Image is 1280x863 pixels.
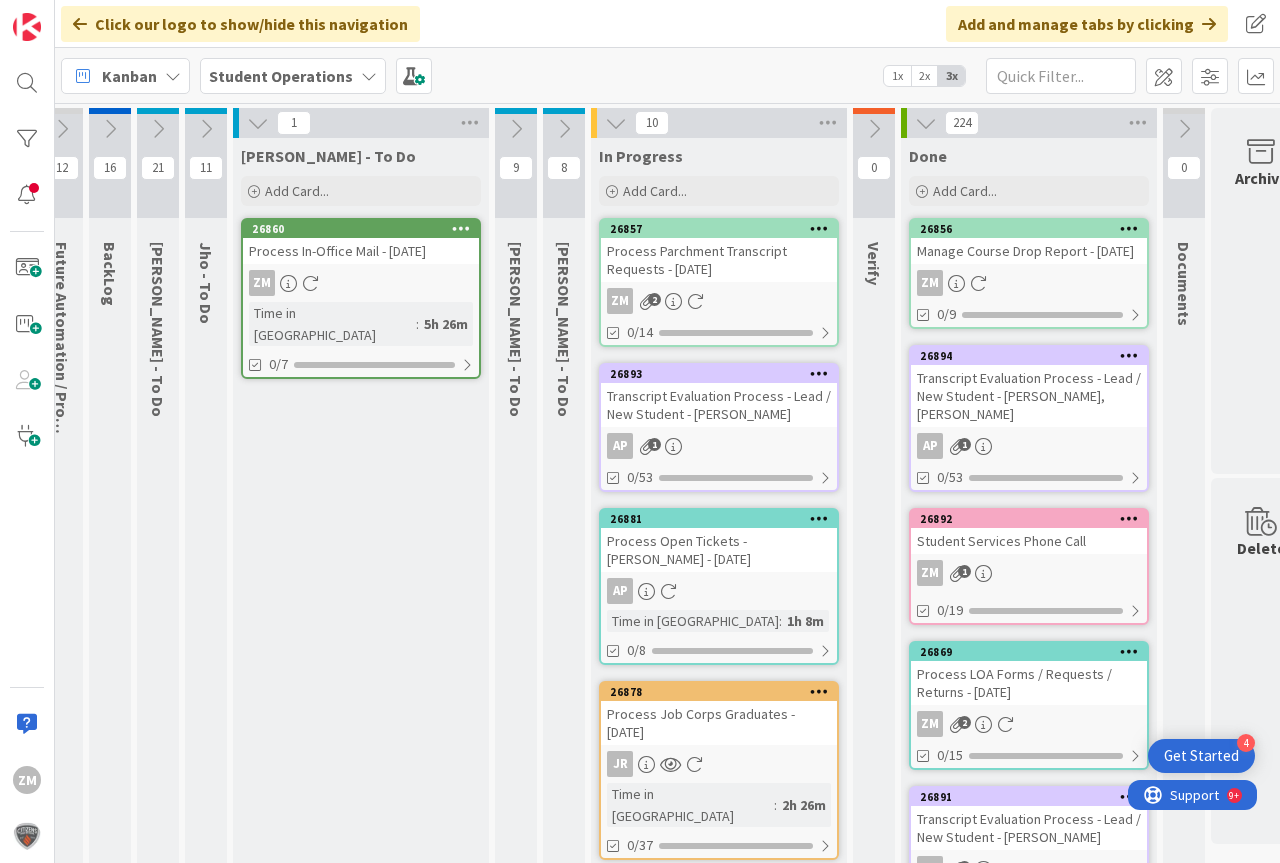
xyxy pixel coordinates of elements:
span: Eric - To Do [506,242,526,417]
a: 26894Transcript Evaluation Process - Lead / New Student - [PERSON_NAME], [PERSON_NAME]AP0/53 [909,345,1149,492]
div: 26857 [601,220,837,238]
a: 26893Transcript Evaluation Process - Lead / New Student - [PERSON_NAME]AP0/53 [599,363,839,492]
span: 0/8 [627,640,646,661]
div: Time in [GEOGRAPHIC_DATA] [249,302,416,346]
span: : [779,610,782,632]
span: Jho - To Do [196,242,216,324]
div: 26881 [610,512,837,526]
div: ZM [13,766,41,794]
div: 26878 [610,685,837,699]
b: Student Operations [209,66,353,86]
span: 0/53 [937,467,963,488]
span: 8 [547,156,581,180]
span: Verify [864,242,884,285]
span: : [774,794,777,816]
input: Quick Filter... [986,58,1136,94]
span: 1 [958,565,971,578]
div: 26878Process Job Corps Graduates - [DATE] [601,683,837,745]
span: Documents [1174,242,1194,326]
div: ZM [607,288,633,314]
div: Process Job Corps Graduates - [DATE] [601,701,837,745]
span: Done [909,146,947,166]
div: Manage Course Drop Report - [DATE] [911,238,1147,264]
span: Amanda - To Do [554,242,574,417]
div: 26860 [243,220,479,238]
span: Zaida - To Do [241,146,416,166]
a: 26857Process Parchment Transcript Requests - [DATE]ZM0/14 [599,218,839,347]
div: ZM [917,711,943,737]
img: avatar [13,822,41,850]
a: 26860Process In-Office Mail - [DATE]ZMTime in [GEOGRAPHIC_DATA]:5h 26m0/7 [241,218,481,379]
span: 0 [1167,156,1201,180]
div: 26893Transcript Evaluation Process - Lead / New Student - [PERSON_NAME] [601,365,837,427]
div: 26856Manage Course Drop Report - [DATE] [911,220,1147,264]
span: 1x [884,66,911,86]
span: 21 [141,156,175,180]
span: Add Card... [933,182,997,200]
div: ZM [911,270,1147,296]
div: 26892Student Services Phone Call [911,510,1147,554]
div: AP [917,433,943,459]
div: Time in [GEOGRAPHIC_DATA] [607,783,774,827]
div: ZM [911,560,1147,586]
div: Transcript Evaluation Process - Lead / New Student - [PERSON_NAME], [PERSON_NAME] [911,365,1147,427]
div: 26869Process LOA Forms / Requests / Returns - [DATE] [911,643,1147,705]
span: 224 [945,111,979,135]
div: ZM [249,270,275,296]
div: 26881Process Open Tickets - [PERSON_NAME] - [DATE] [601,510,837,572]
div: AP [607,433,633,459]
span: 1 [277,111,311,135]
div: Open Get Started checklist, remaining modules: 4 [1148,739,1255,773]
div: 26856 [920,222,1147,236]
div: Add and manage tabs by clicking [946,6,1228,42]
span: 2 [648,293,661,306]
a: 26869Process LOA Forms / Requests / Returns - [DATE]ZM0/15 [909,641,1149,770]
div: Process LOA Forms / Requests / Returns - [DATE] [911,661,1147,705]
img: Visit kanbanzone.com [13,13,41,41]
div: Time in [GEOGRAPHIC_DATA] [607,610,779,632]
span: 12 [45,156,79,180]
span: Emilie - To Do [148,242,168,417]
div: 5h 26m [419,313,473,335]
div: 2h 26m [777,794,831,816]
div: 26894 [911,347,1147,365]
div: Transcript Evaluation Process - Lead / New Student - [PERSON_NAME] [601,383,837,427]
span: Add Card... [623,182,687,200]
span: 0/37 [627,835,653,856]
span: Kanban [102,64,157,88]
span: 0/19 [937,600,963,621]
div: 26894 [920,349,1147,363]
div: JR [607,751,633,777]
span: 1 [648,438,661,451]
div: JR [601,751,837,777]
span: 16 [93,156,127,180]
div: ZM [917,270,943,296]
a: 26856Manage Course Drop Report - [DATE]ZM0/9 [909,218,1149,329]
div: 26860 [252,222,479,236]
div: Student Services Phone Call [911,528,1147,554]
span: 0/53 [627,467,653,488]
div: 26891 [920,790,1147,804]
span: : [416,313,419,335]
div: AP [601,578,837,604]
span: BackLog [100,242,120,306]
span: 0/14 [627,322,653,343]
div: 9+ [101,8,111,24]
a: 26881Process Open Tickets - [PERSON_NAME] - [DATE]APTime in [GEOGRAPHIC_DATA]:1h 8m0/8 [599,508,839,665]
div: 26893 [610,367,837,381]
div: ZM [917,560,943,586]
div: Process In-Office Mail - [DATE] [243,238,479,264]
span: 1 [958,438,971,451]
div: ZM [911,711,1147,737]
span: 10 [635,111,669,135]
div: 4 [1237,734,1255,752]
span: Future Automation / Process Building [52,242,72,514]
div: AP [607,578,633,604]
div: Click our logo to show/hide this navigation [61,6,420,42]
a: 26878Process Job Corps Graduates - [DATE]JRTime in [GEOGRAPHIC_DATA]:2h 26m0/37 [599,681,839,860]
div: 26869 [920,645,1147,659]
div: Transcript Evaluation Process - Lead / New Student - [PERSON_NAME] [911,806,1147,850]
div: 26893 [601,365,837,383]
a: 26892Student Services Phone CallZM0/19 [909,508,1149,625]
span: In Progress [599,146,683,166]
